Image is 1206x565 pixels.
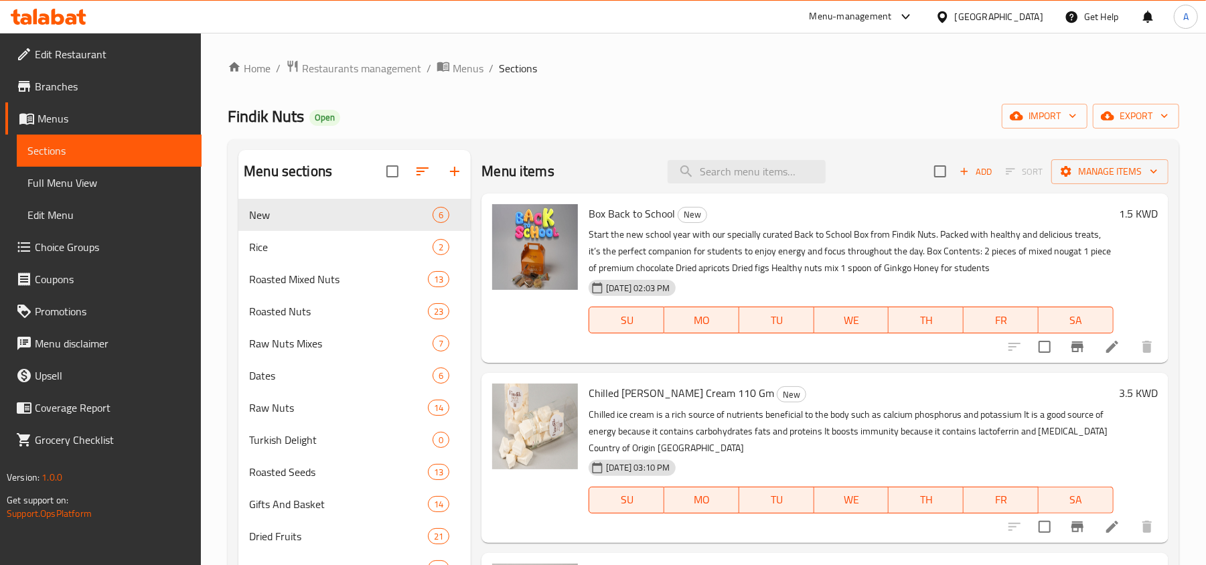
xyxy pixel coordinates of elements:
a: Edit menu item [1104,339,1120,355]
button: TH [889,487,964,513]
button: TU [739,487,814,513]
div: Roasted Nuts23 [238,295,471,327]
h6: 1.5 KWD [1119,204,1158,223]
span: Menus [37,110,191,127]
span: [DATE] 03:10 PM [601,461,675,474]
span: Sort sections [406,155,439,187]
div: Menu-management [810,9,892,25]
p: Chilled ice cream is a rich source of nutrients beneficial to the body such as calcium phosphorus... [589,406,1114,457]
span: 2 [433,241,449,254]
span: Dried Fruits [249,528,428,544]
span: Add [958,164,994,179]
span: Get support on: [7,491,68,509]
span: Box Back to School [589,204,675,224]
span: Open [309,112,340,123]
span: TH [894,490,958,509]
span: FR [969,311,1033,330]
a: Support.OpsPlatform [7,505,92,522]
div: Gifts And Basket14 [238,488,471,520]
span: WE [820,311,884,330]
span: import [1012,108,1077,125]
span: Select section first [997,161,1051,182]
button: MO [664,307,739,333]
div: Dates6 [238,359,471,392]
div: items [428,400,449,416]
span: Upsell [35,368,191,384]
div: Roasted Mixed Nuts13 [238,263,471,295]
span: 6 [433,209,449,222]
div: items [428,496,449,512]
span: New [777,387,806,402]
span: MO [670,490,734,509]
span: Select to update [1031,513,1059,541]
div: Dried Fruits21 [238,520,471,552]
button: export [1093,104,1179,129]
span: Rice [249,239,433,255]
span: 13 [429,273,449,286]
span: Grocery Checklist [35,432,191,448]
a: Grocery Checklist [5,424,202,456]
h2: Menu items [481,161,554,181]
p: Start the new school year with our specially curated Back to School Box from Findik Nuts. Packed ... [589,226,1114,276]
button: WE [814,307,889,333]
li: / [489,60,494,76]
span: TU [745,311,809,330]
button: Branch-specific-item [1061,511,1094,543]
span: Restaurants management [302,60,421,76]
div: items [428,303,449,319]
div: New [777,386,806,402]
span: Select section [926,157,954,185]
span: A [1183,9,1189,24]
span: Manage items [1062,163,1158,180]
span: 23 [429,305,449,318]
div: Raw Nuts Mixes7 [238,327,471,359]
button: Add [954,161,997,182]
button: SU [589,307,664,333]
button: Add section [439,155,471,187]
span: TU [745,490,809,509]
input: search [668,160,826,183]
button: FR [964,307,1039,333]
span: Menu disclaimer [35,335,191,351]
span: Roasted Seeds [249,464,428,480]
div: Roasted Seeds13 [238,456,471,488]
span: 7 [433,337,449,350]
span: Gifts And Basket [249,496,428,512]
a: Upsell [5,359,202,392]
a: Coverage Report [5,392,202,424]
span: Sections [499,60,537,76]
div: Rice2 [238,231,471,263]
div: items [433,207,449,223]
span: Add item [954,161,997,182]
span: New [249,207,433,223]
div: Roasted Mixed Nuts [249,271,428,287]
a: Branches [5,70,202,102]
div: New6 [238,199,471,231]
span: 14 [429,402,449,414]
a: Edit Menu [17,199,202,231]
span: 6 [433,370,449,382]
div: Open [309,110,340,126]
span: Full Menu View [27,175,191,191]
span: MO [670,311,734,330]
span: SA [1044,490,1108,509]
span: Coupons [35,271,191,287]
button: import [1002,104,1087,129]
span: Raw Nuts Mixes [249,335,433,351]
span: Turkish Delight [249,432,433,448]
button: delete [1131,331,1163,363]
span: Edit Restaurant [35,46,191,62]
span: 1.0.0 [42,469,62,486]
div: items [428,271,449,287]
span: Select to update [1031,333,1059,361]
span: Dates [249,368,433,384]
span: 0 [433,434,449,447]
button: WE [814,487,889,513]
div: items [433,368,449,384]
